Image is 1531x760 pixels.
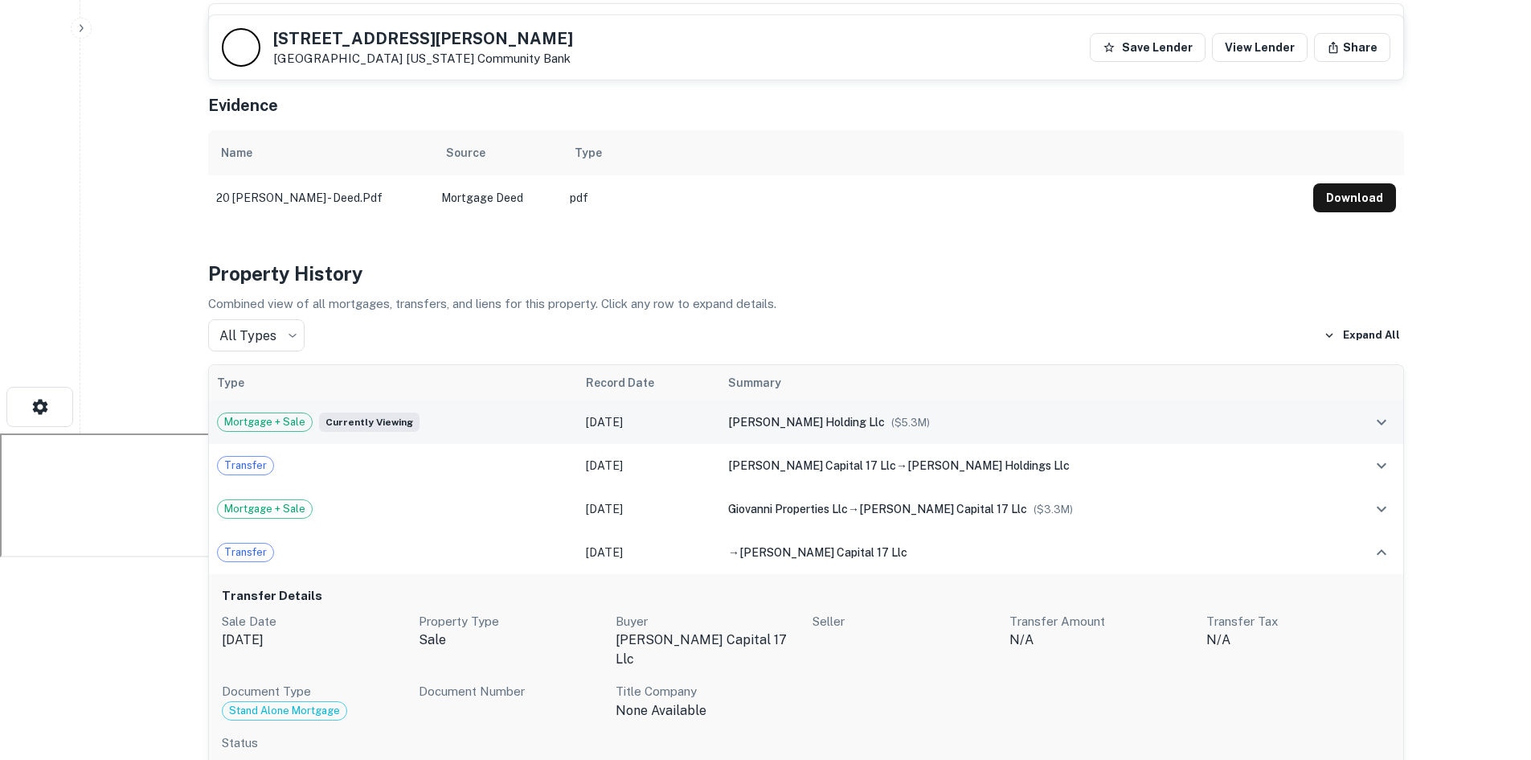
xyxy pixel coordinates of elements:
[616,682,800,701] p: Title Company
[209,365,578,401] th: Type
[728,457,1321,474] div: →
[208,93,278,117] h5: Evidence
[1313,183,1396,212] button: Download
[222,682,406,701] p: Document Type
[578,401,720,444] td: [DATE]
[433,130,562,175] th: Source
[728,544,1321,561] div: →
[225,14,396,32] h6: [PERSON_NAME] holding llc
[907,459,1070,472] span: [PERSON_NAME] holdings llc
[218,414,312,430] span: Mortgage + Sale
[446,143,485,162] div: Source
[739,546,907,559] span: [PERSON_NAME] capital 17 llc
[616,612,800,631] p: Buyer
[273,51,573,66] p: [GEOGRAPHIC_DATA]
[728,503,848,516] span: giovanni properties llc
[222,631,406,650] p: [DATE]
[1368,539,1395,566] button: expand row
[562,130,1305,175] th: Type
[1090,33,1206,62] button: Save Lender
[1212,33,1308,62] a: View Lender
[419,612,603,631] p: Property Type
[1206,631,1390,650] p: N/A
[218,501,312,517] span: Mortgage + Sale
[208,130,1404,220] div: scrollable content
[720,365,1329,401] th: Summary
[1206,612,1390,631] p: Transfer Tax
[616,701,800,721] p: none available
[222,701,347,721] div: Code: 93
[406,51,571,65] a: [US_STATE] Community Bank
[419,682,603,701] p: Document Number
[208,294,1404,314] p: Combined view of all mortgages, transfers, and liens for this property. Click any row to expand d...
[208,319,305,351] div: All Types
[208,130,433,175] th: Name
[859,503,1027,516] span: [PERSON_NAME] capital 17 llc
[1009,612,1193,631] p: Transfer Amount
[222,587,1390,606] h6: Transfer Details
[578,487,720,531] td: [DATE]
[218,458,273,474] span: Transfer
[208,175,433,220] td: 20 [PERSON_NAME] - deed.pdf
[1320,323,1404,347] button: Expand All
[728,416,885,429] span: [PERSON_NAME] holding llc
[616,631,800,669] p: [PERSON_NAME] capital 17 llc
[578,531,720,574] td: [DATE]
[221,143,252,162] div: Name
[218,544,273,561] span: Transfer
[891,417,930,429] span: ($ 5.3M )
[578,365,720,401] th: Record Date
[223,703,346,719] span: Stand Alone Mortgage
[728,459,896,472] span: [PERSON_NAME] capital 17 llc
[208,259,1404,288] h4: Property History
[578,444,720,487] td: [DATE]
[813,612,997,631] p: Seller
[1451,580,1531,657] iframe: Chat Widget
[222,612,406,631] p: Sale Date
[1368,495,1395,523] button: expand row
[419,631,603,650] p: sale
[1368,409,1395,436] button: expand row
[319,413,420,432] span: Currently viewing
[273,31,573,47] h5: [STREET_ADDRESS][PERSON_NAME]
[1034,503,1073,516] span: ($ 3.3M )
[1368,452,1395,479] button: expand row
[1009,631,1193,650] p: N/A
[222,733,1390,753] p: Status
[562,175,1305,220] td: pdf
[433,175,562,220] td: Mortgage Deed
[1314,33,1390,62] button: Share
[575,143,602,162] div: Type
[728,500,1321,518] div: →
